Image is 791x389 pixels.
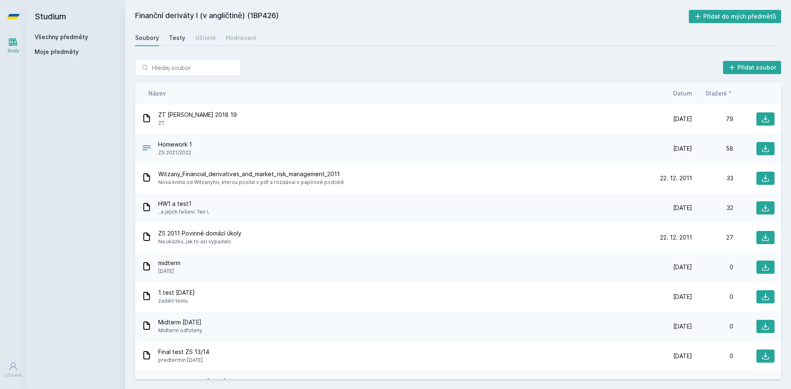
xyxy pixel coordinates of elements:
[692,322,733,331] div: 0
[158,348,209,356] span: Final test ZS 13/14
[158,377,250,386] span: Zaverecny test - [DATE] (t_vond)
[660,174,692,182] span: 22. 12. 2011
[135,30,159,46] a: Soubory
[705,89,733,98] button: Stažení
[158,149,192,157] span: ZS 2021/2022
[158,119,237,127] span: ZT
[158,356,209,364] span: predtermin [DATE]
[169,34,185,42] div: Testy
[2,357,25,382] a: Uživatel
[692,293,733,301] div: 0
[135,10,689,23] h2: Finanční deriváty I (v angličtině) (1BP426)
[226,34,256,42] div: Hodnocení
[158,267,180,275] span: [DATE]
[5,372,22,378] div: Uživatel
[169,30,185,46] a: Testy
[673,352,692,360] span: [DATE]
[692,115,733,123] div: 79
[692,352,733,360] div: 0
[692,263,733,271] div: 0
[158,200,208,208] span: HW1 a test1
[692,174,733,182] div: 33
[195,30,216,46] a: Učitelé
[135,59,241,76] input: Hledej soubor
[673,293,692,301] span: [DATE]
[723,61,782,74] button: Přidat soubor
[158,208,208,216] span: ..a jejich řešení. Ten \
[195,34,216,42] div: Učitelé
[135,34,159,42] div: Soubory
[158,326,204,335] span: Midterm odfoteny.
[692,204,733,212] div: 32
[158,289,195,297] span: 1.test [DATE]
[660,233,692,242] span: 22. 12. 2011
[2,33,25,58] a: Study
[158,238,241,246] span: Na ukázku, jak to asi vypadalo
[35,48,79,56] span: Moje předměty
[673,263,692,271] span: [DATE]
[7,48,19,54] div: Study
[692,144,733,153] div: 58
[692,233,733,242] div: 27
[673,115,692,123] span: [DATE]
[158,297,195,305] span: zadání testu
[158,170,344,178] span: Witzany_Financial_derivatives_and_market_risk_management_2011
[705,89,727,98] span: Stažení
[673,89,692,98] button: Datum
[148,89,166,98] button: Název
[689,10,782,23] button: Přidat do mých předmětů
[158,229,241,238] span: ZS 2011 Povinné domácí úkoly
[158,259,180,267] span: midterm
[142,143,152,155] div: .PDF
[673,144,692,153] span: [DATE]
[158,140,192,149] span: Homework 1
[35,33,88,40] a: Všechny předměty
[673,322,692,331] span: [DATE]
[226,30,256,46] a: Hodnocení
[158,178,344,186] span: Nová kniha od Witzanyho, kterou posílal v pdf a rozdával v papírové podobě
[158,318,204,326] span: Midterm [DATE]
[673,204,692,212] span: [DATE]
[158,111,237,119] span: ZT [PERSON_NAME] 2018 19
